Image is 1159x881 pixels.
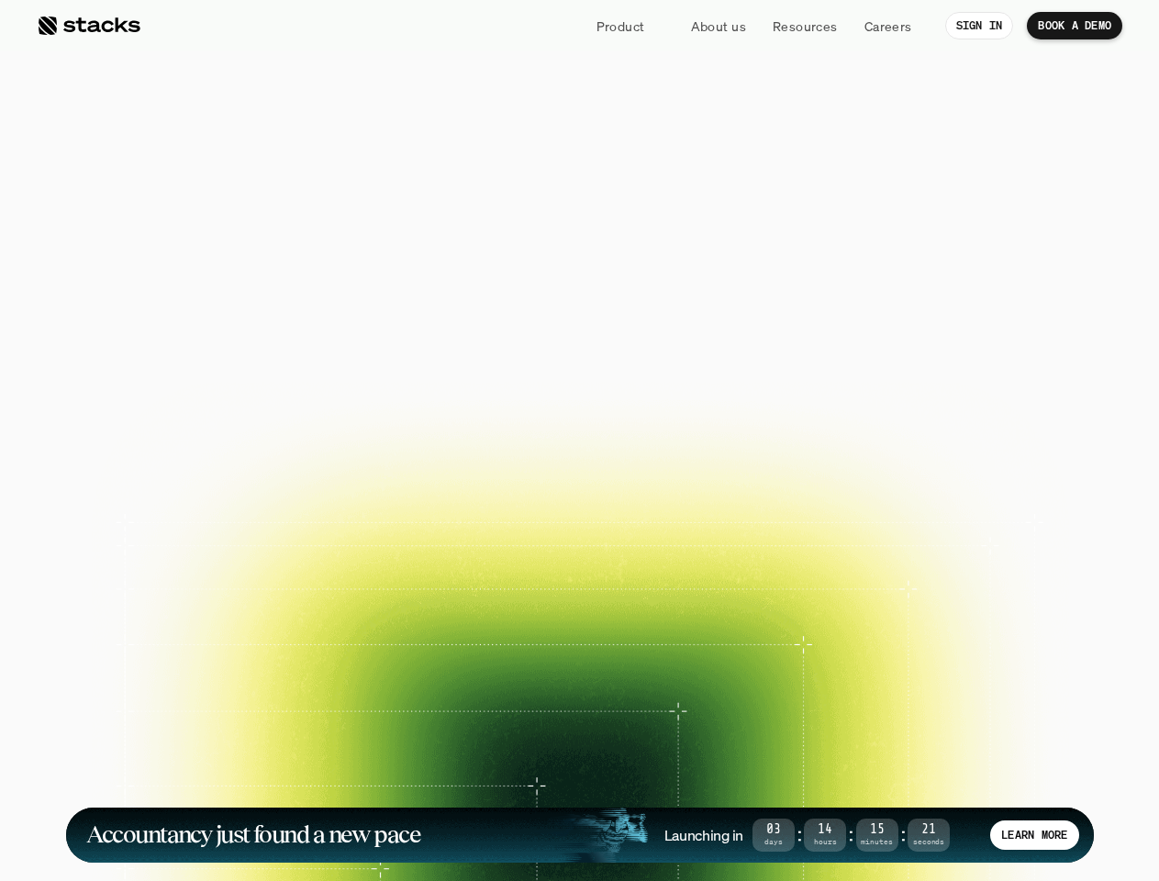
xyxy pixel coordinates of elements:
[686,523,732,533] h2: Case study
[804,825,846,835] span: 14
[945,12,1014,39] a: SIGN IN
[310,613,356,623] h2: Case study
[856,825,898,835] span: 15
[853,9,923,42] a: Careers
[856,839,898,845] span: Minutes
[762,9,849,42] a: Resources
[1001,829,1067,842] p: LEARN MORE
[436,613,482,623] h2: Case study
[664,825,743,845] h4: Launching in
[66,808,1094,863] a: Accountancy just found a new paceLaunching in03Days:14Hours:15Minutes:21SecondsLEARN MORE
[1038,19,1111,32] p: BOOK A DEMO
[804,839,846,845] span: Hours
[691,17,746,36] p: About us
[184,523,230,533] h2: Case study
[846,824,855,845] strong: :
[86,824,421,845] h1: Accountancy just found a new pace
[397,390,557,434] a: BOOK A DEMO
[362,314,797,368] p: Close your books faster, smarter, and risk-free with Stacks, the AI tool for accounting teams.
[596,399,731,424] p: EXPLORE PRODUCT
[898,824,908,845] strong: :
[149,465,257,541] a: Case study
[249,136,387,215] span: The
[403,136,704,215] span: financial
[362,215,797,294] span: Reimagined.
[752,825,795,835] span: 03
[651,465,759,541] a: Case study
[428,399,527,424] p: BOOK A DEMO
[1027,12,1122,39] a: BOOK A DEMO
[719,136,910,215] span: close.
[274,465,383,541] a: Case study
[902,574,1010,589] p: and more
[680,9,757,42] a: About us
[795,824,804,845] strong: :
[956,19,1003,32] p: SIGN IN
[908,839,950,845] span: Seconds
[596,17,645,36] p: Product
[274,554,383,630] a: Case study
[566,390,763,434] a: EXPLORE PRODUCT
[752,839,795,845] span: Days
[310,523,356,533] h2: Case study
[400,554,508,630] a: Case study
[908,825,950,835] span: 21
[773,17,838,36] p: Resources
[864,17,912,36] p: Careers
